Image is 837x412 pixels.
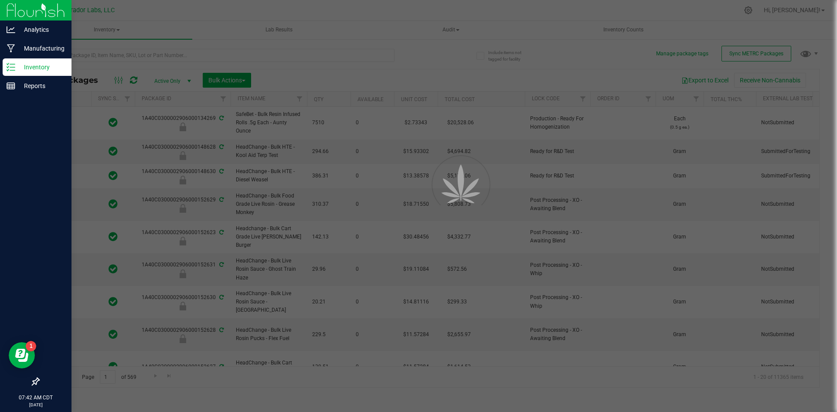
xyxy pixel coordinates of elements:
inline-svg: Analytics [7,25,15,34]
inline-svg: Reports [7,82,15,90]
p: 07:42 AM CDT [4,394,68,402]
p: Manufacturing [15,43,68,54]
p: Reports [15,81,68,91]
p: [DATE] [4,402,68,408]
p: Inventory [15,62,68,72]
p: Analytics [15,24,68,35]
iframe: Resource center unread badge [26,341,36,351]
inline-svg: Manufacturing [7,44,15,53]
inline-svg: Inventory [7,63,15,72]
iframe: Resource center [9,342,35,368]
